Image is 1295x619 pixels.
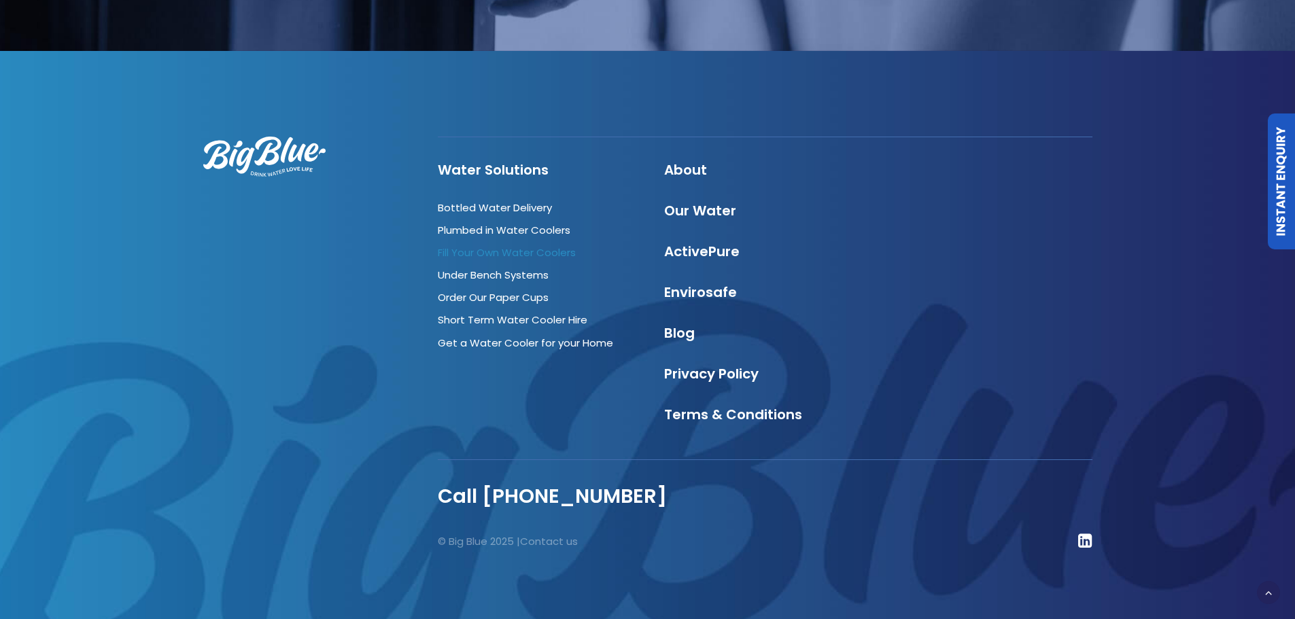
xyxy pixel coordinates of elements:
[438,290,549,304] a: Order Our Paper Cups
[664,283,737,302] a: Envirosafe
[664,201,736,220] a: Our Water
[438,223,570,237] a: Plumbed in Water Coolers
[438,162,640,178] h4: Water Solutions
[1205,529,1276,600] iframe: Chatbot
[664,160,707,179] a: About
[664,405,802,424] a: Terms & Conditions
[520,534,578,548] a: Contact us
[664,242,740,261] a: ActivePure
[438,313,587,327] a: Short Term Water Cooler Hire
[664,323,695,342] a: Blog
[438,245,576,260] a: Fill Your Own Water Coolers
[664,364,759,383] a: Privacy Policy
[438,482,667,510] a: Call [PHONE_NUMBER]
[438,336,613,350] a: Get a Water Cooler for your Home
[438,200,552,215] a: Bottled Water Delivery
[1268,113,1295,249] a: Instant Enquiry
[438,268,549,282] a: Under Bench Systems
[438,533,753,550] p: © Big Blue 2025 |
